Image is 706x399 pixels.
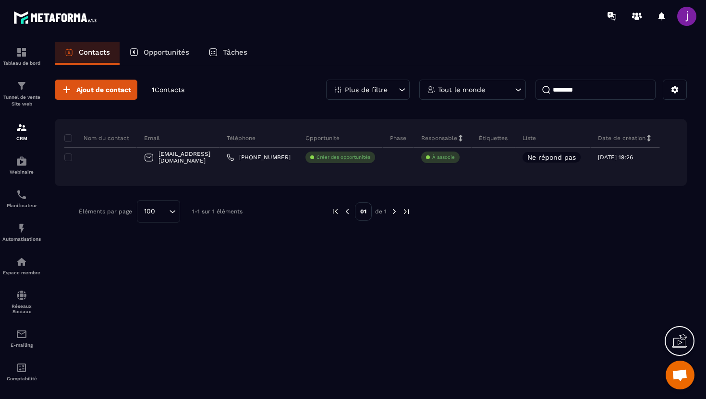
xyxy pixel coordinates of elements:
img: social-network [16,290,27,301]
div: Search for option [137,200,180,223]
p: Phase [390,134,406,142]
p: Liste [523,134,536,142]
span: Contacts [155,86,184,94]
a: Contacts [55,42,120,65]
p: Nom du contact [64,134,129,142]
p: Webinaire [2,169,41,175]
img: automations [16,223,27,234]
a: schedulerschedulerPlanificateur [2,182,41,215]
a: automationsautomationsAutomatisations [2,215,41,249]
a: [PHONE_NUMBER] [227,153,291,161]
a: Tâches [199,42,257,65]
p: Tout le monde [438,86,485,93]
span: 100 [141,206,158,217]
p: Opportunité [305,134,340,142]
p: Contacts [79,48,110,57]
p: 1 [152,85,184,94]
a: automationsautomationsEspace membre [2,249,41,282]
p: Planificateur [2,203,41,208]
p: [DATE] 19:26 [598,154,633,161]
p: Date de création [598,134,645,142]
p: Tunnel de vente Site web [2,94,41,107]
img: scheduler [16,189,27,200]
img: logo [13,9,100,26]
img: next [390,207,399,216]
a: formationformationTableau de bord [2,39,41,73]
button: Ajout de contact [55,80,137,100]
input: Search for option [158,206,167,217]
p: Espace membre [2,270,41,275]
p: Automatisations [2,236,41,242]
p: Créer des opportunités [316,154,370,161]
p: CRM [2,136,41,141]
img: formation [16,47,27,58]
p: Ne répond pas [527,154,576,161]
p: Tableau de bord [2,60,41,66]
p: Éléments par page [79,208,132,215]
a: accountantaccountantComptabilité [2,355,41,388]
span: Ajout de contact [76,85,131,94]
p: Responsable [421,134,457,142]
p: 1-1 sur 1 éléments [192,208,243,215]
p: Comptabilité [2,376,41,381]
p: Étiquettes [479,134,508,142]
p: À associe [432,154,455,161]
img: automations [16,155,27,167]
p: E-mailing [2,342,41,348]
a: automationsautomationsWebinaire [2,148,41,182]
a: social-networksocial-networkRéseaux Sociaux [2,282,41,321]
div: Ouvrir le chat [666,361,694,389]
img: prev [331,207,340,216]
p: de 1 [375,208,387,215]
img: accountant [16,362,27,374]
a: formationformationCRM [2,115,41,148]
p: 01 [355,202,372,221]
img: formation [16,80,27,92]
a: emailemailE-mailing [2,321,41,355]
img: automations [16,256,27,268]
p: Email [144,134,160,142]
img: prev [343,207,352,216]
img: next [402,207,411,216]
a: Opportunités [120,42,199,65]
img: formation [16,122,27,133]
a: formationformationTunnel de vente Site web [2,73,41,115]
p: Opportunités [144,48,189,57]
p: Plus de filtre [345,86,388,93]
img: email [16,329,27,340]
p: Téléphone [227,134,256,142]
p: Réseaux Sociaux [2,304,41,314]
p: Tâches [223,48,247,57]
